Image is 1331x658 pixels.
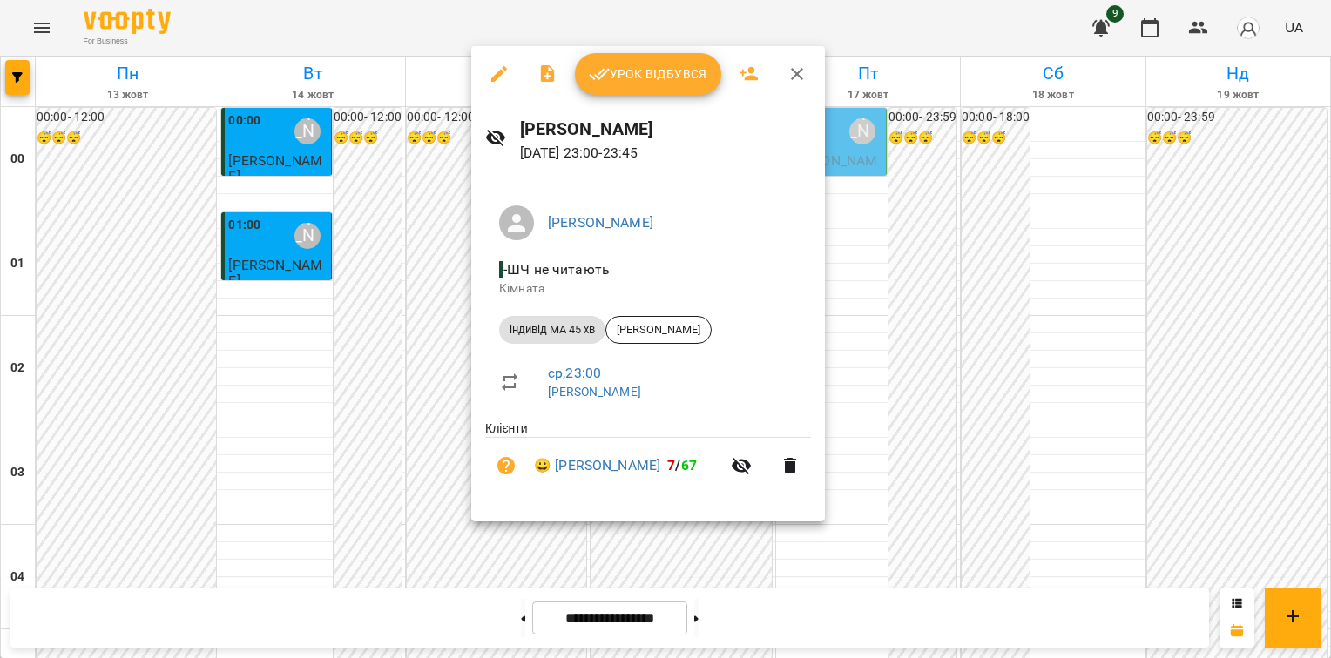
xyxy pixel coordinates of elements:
b: / [667,457,697,473]
a: [PERSON_NAME] [548,385,641,399]
a: ср , 23:00 [548,365,601,381]
button: Візит ще не сплачено. Додати оплату? [485,445,527,487]
div: [PERSON_NAME] [605,316,712,344]
button: Урок відбувся [575,53,721,95]
a: [PERSON_NAME] [548,214,653,231]
span: [PERSON_NAME] [606,322,711,338]
span: Урок відбувся [589,64,707,84]
p: Кімната [499,280,797,298]
span: - ШЧ не читають [499,261,613,278]
ul: Клієнти [485,420,811,500]
span: 7 [667,457,675,473]
h6: [PERSON_NAME] [520,116,811,143]
p: [DATE] 23:00 - 23:45 [520,143,811,164]
span: індивід МА 45 хв [499,322,605,338]
a: 😀 [PERSON_NAME] [534,455,660,476]
span: 67 [681,457,697,473]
